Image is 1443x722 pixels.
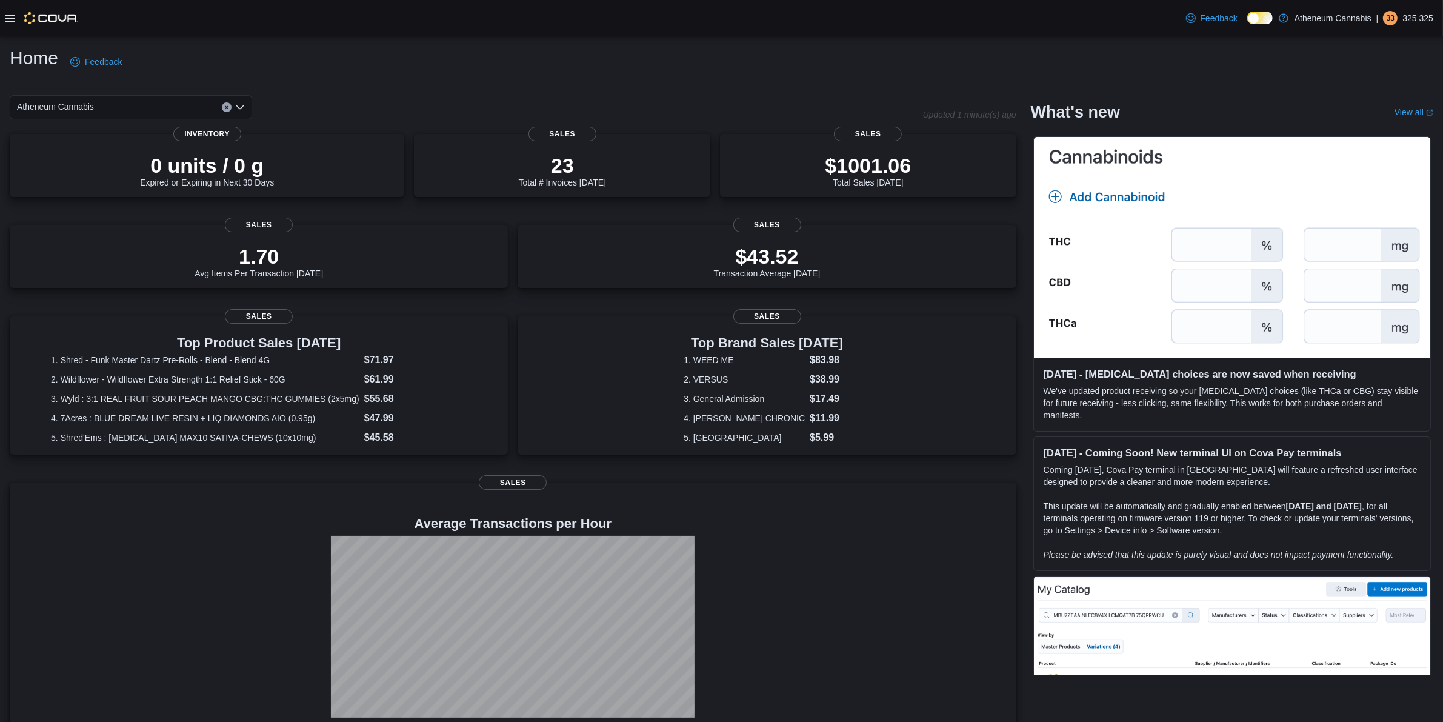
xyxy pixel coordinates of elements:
[195,244,323,278] div: Avg Items Per Transaction [DATE]
[825,153,911,187] div: Total Sales [DATE]
[684,432,805,444] dt: 5. [GEOGRAPHIC_DATA]
[684,412,805,424] dt: 4. [PERSON_NAME] CHRONIC
[225,218,293,232] span: Sales
[1295,11,1371,25] p: Atheneum Cannabis
[684,336,850,350] h3: Top Brand Sales [DATE]
[923,110,1016,119] p: Updated 1 minute(s) ago
[1044,447,1421,459] h3: [DATE] - Coming Soon! New terminal UI on Cova Pay terminals
[51,354,359,366] dt: 1. Shred - Funk Master Dartz Pre-Rolls - Blend - Blend 4G
[519,153,606,187] div: Total # Invoices [DATE]
[85,56,122,68] span: Feedback
[140,153,274,178] p: 0 units / 0 g
[1044,368,1421,380] h3: [DATE] - [MEDICAL_DATA] choices are now saved when receiving
[10,46,58,70] h1: Home
[1376,11,1379,25] p: |
[519,153,606,178] p: 23
[684,373,805,386] dt: 2. VERSUS
[51,393,359,405] dt: 3. Wyld : 3:1 REAL FRUIT SOUR PEACH MANGO CBG:THC GUMMIES (2x5mg)
[1426,109,1433,116] svg: External link
[24,12,78,24] img: Cova
[714,244,821,269] p: $43.52
[1395,107,1433,117] a: View allExternal link
[733,218,801,232] span: Sales
[235,102,245,112] button: Open list of options
[733,309,801,324] span: Sales
[195,244,323,269] p: 1.70
[19,516,1007,531] h4: Average Transactions per Hour
[1387,11,1395,25] span: 33
[825,153,911,178] p: $1001.06
[364,392,467,406] dd: $55.68
[1044,550,1394,560] em: Please be advised that this update is purely visual and does not impact payment functionality.
[1201,12,1238,24] span: Feedback
[1383,11,1398,25] div: 325 325
[810,430,850,445] dd: $5.99
[364,372,467,387] dd: $61.99
[65,50,127,74] a: Feedback
[1286,501,1362,511] strong: [DATE] and [DATE]
[140,153,274,187] div: Expired or Expiring in Next 30 Days
[1181,6,1242,30] a: Feedback
[1402,11,1433,25] p: 325 325
[714,244,821,278] div: Transaction Average [DATE]
[684,393,805,405] dt: 3. General Admission
[51,432,359,444] dt: 5. Shred'Ems : [MEDICAL_DATA] MAX10 SATIVA-CHEWS (10x10mg)
[51,412,359,424] dt: 4. 7Acres : BLUE DREAM LIVE RESIN + LIQ DIAMONDS AIO (0.95g)
[225,309,293,324] span: Sales
[1044,385,1421,421] p: We've updated product receiving so your [MEDICAL_DATA] choices (like THCa or CBG) stay visible fo...
[810,353,850,367] dd: $83.98
[810,372,850,387] dd: $38.99
[1044,500,1421,536] p: This update will be automatically and gradually enabled between , for all terminals operating on ...
[1044,464,1421,488] p: Coming [DATE], Cova Pay terminal in [GEOGRAPHIC_DATA] will feature a refreshed user interface des...
[364,353,467,367] dd: $71.97
[364,411,467,426] dd: $47.99
[222,102,232,112] button: Clear input
[834,127,902,141] span: Sales
[684,354,805,366] dt: 1. WEED ME
[810,392,850,406] dd: $17.49
[364,430,467,445] dd: $45.58
[1031,102,1120,122] h2: What's new
[810,411,850,426] dd: $11.99
[479,475,547,490] span: Sales
[528,127,596,141] span: Sales
[51,336,467,350] h3: Top Product Sales [DATE]
[1247,12,1273,24] input: Dark Mode
[173,127,241,141] span: Inventory
[51,373,359,386] dt: 2. Wildflower - Wildflower Extra Strength 1:1 Relief Stick - 60G
[17,99,94,114] span: Atheneum Cannabis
